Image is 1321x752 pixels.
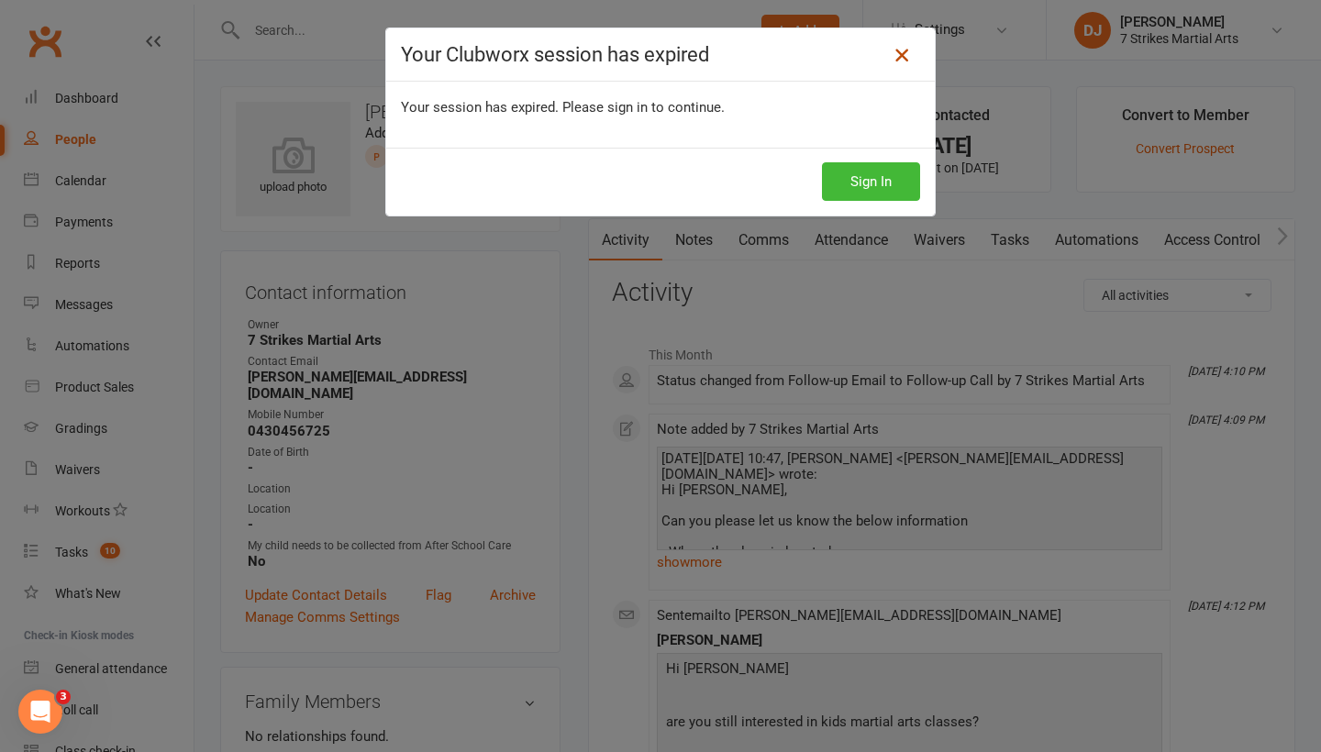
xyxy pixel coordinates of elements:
a: Close [887,40,916,70]
button: Sign In [822,162,920,201]
span: 3 [56,690,71,704]
span: Your session has expired. Please sign in to continue. [401,99,725,116]
h4: Your Clubworx session has expired [401,43,920,66]
iframe: Intercom live chat [18,690,62,734]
